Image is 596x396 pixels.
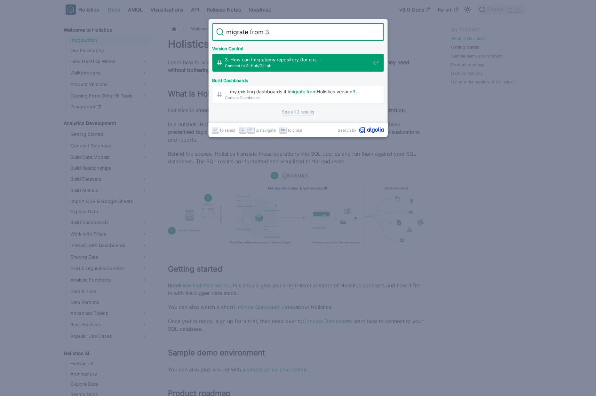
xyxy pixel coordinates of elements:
mark: migrate [289,89,306,94]
span: Search by [338,127,357,133]
a: … my existing dashboards if Imigrate fromHolistics version3…Canvas Dashboard [212,86,384,104]
svg: Arrow down [241,128,245,132]
span: … my existing dashboards if I Holistics version … [225,89,370,95]
mark: 3 [225,57,228,62]
span: to navigate [256,127,276,133]
svg: Enter key [213,128,218,132]
mark: from [307,89,317,94]
span: to select [220,127,236,133]
svg: Escape key [281,128,286,132]
span: Connect to GitHub/GitLab [225,63,370,69]
span: . How can I my repository (for e.g … [225,57,370,63]
mark: 3 [353,89,356,94]
a: Search byAlgolia [338,127,384,133]
div: Build Dashboards [211,73,385,86]
svg: Algolia [359,127,384,133]
div: Version Control [211,41,385,54]
svg: Arrow up [249,128,253,132]
a: 3. How can Imigratemy repository (for e.g …Connect to GitHub/GitLab [212,54,384,72]
span: to close [288,127,302,133]
button: Clear the query [372,28,380,36]
mark: migrate [253,57,269,62]
span: Canvas Dashboard [225,95,370,101]
input: Search docs [224,23,372,41]
a: See all 2 results [282,109,314,115]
